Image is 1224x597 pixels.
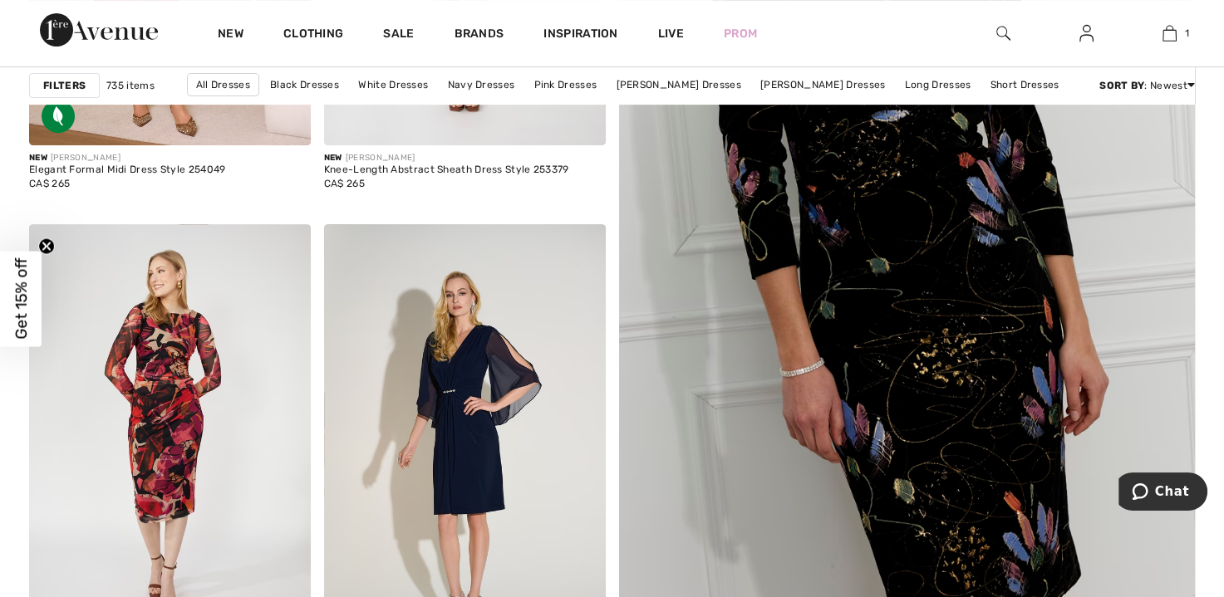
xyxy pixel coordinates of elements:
[38,237,55,254] button: Close teaser
[40,13,158,46] img: 1ère Avenue
[996,23,1010,43] img: search the website
[658,25,684,42] a: Live
[324,178,365,189] span: CA$ 265
[1079,23,1094,43] img: My Info
[1118,472,1207,514] iframe: Opens a widget where you can chat to one of our agents
[543,27,617,44] span: Inspiration
[724,25,757,42] a: Prom
[383,27,414,44] a: Sale
[42,100,75,133] img: Sustainable Fabric
[525,74,605,95] a: Pink Dresses
[752,74,893,95] a: [PERSON_NAME] Dresses
[324,164,569,176] div: Knee-Length Abstract Sheath Dress Style 253379
[1066,23,1107,44] a: Sign In
[218,27,243,44] a: New
[262,74,347,95] a: Black Dresses
[897,74,980,95] a: Long Dresses
[350,74,436,95] a: White Dresses
[12,258,31,340] span: Get 15% off
[455,27,504,44] a: Brands
[187,73,259,96] a: All Dresses
[43,78,86,93] strong: Filters
[1128,23,1210,43] a: 1
[1185,26,1189,41] span: 1
[29,153,47,163] span: New
[283,27,343,44] a: Clothing
[607,74,749,95] a: [PERSON_NAME] Dresses
[1163,23,1177,43] img: My Bag
[29,152,225,164] div: [PERSON_NAME]
[1099,80,1144,91] strong: Sort By
[29,164,225,176] div: Elegant Formal Midi Dress Style 254049
[440,74,524,95] a: Navy Dresses
[324,153,342,163] span: New
[1099,78,1195,93] div: : Newest
[982,74,1068,95] a: Short Dresses
[324,152,569,164] div: [PERSON_NAME]
[29,178,70,189] span: CA$ 265
[106,78,155,93] span: 735 items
